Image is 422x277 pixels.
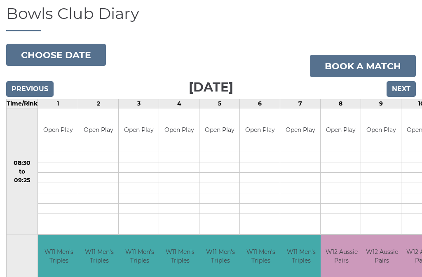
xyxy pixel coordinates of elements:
[119,108,159,152] td: Open Play
[7,108,38,235] td: 08:30 to 09:25
[6,5,416,32] h1: Bowls Club Diary
[321,108,361,152] td: Open Play
[361,99,401,108] td: 9
[159,108,199,152] td: Open Play
[6,44,106,66] button: Choose date
[6,81,54,97] input: Previous
[280,99,321,108] td: 7
[240,99,280,108] td: 6
[7,99,38,108] td: Time/Rink
[280,108,320,152] td: Open Play
[361,108,401,152] td: Open Play
[78,108,118,152] td: Open Play
[240,108,280,152] td: Open Play
[38,99,78,108] td: 1
[159,99,199,108] td: 4
[78,99,119,108] td: 2
[199,108,239,152] td: Open Play
[199,99,240,108] td: 5
[38,108,78,152] td: Open Play
[387,81,416,97] input: Next
[310,55,416,77] a: Book a match
[321,99,361,108] td: 8
[119,99,159,108] td: 3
